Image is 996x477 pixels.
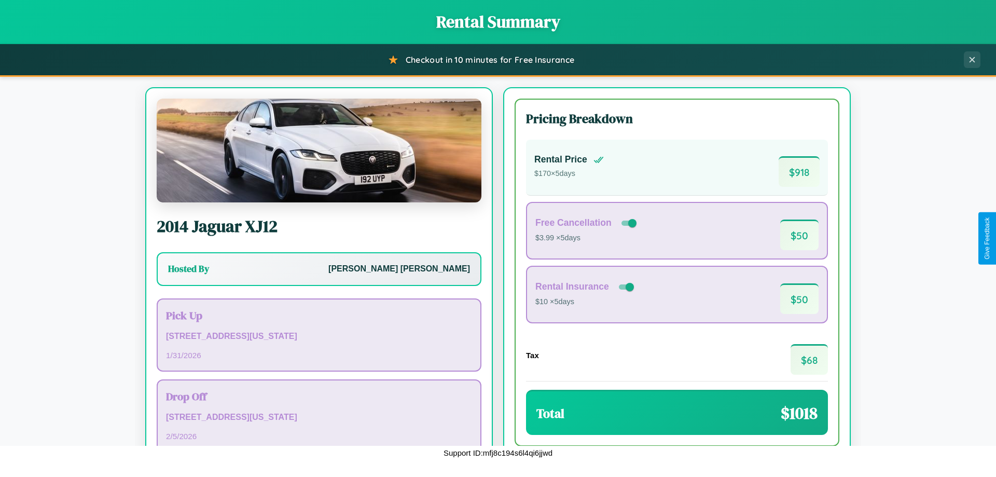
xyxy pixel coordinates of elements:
[535,295,636,309] p: $10 × 5 days
[157,99,481,202] img: Jaguar XJ12
[166,348,472,362] p: 1 / 31 / 2026
[535,231,639,245] p: $3.99 × 5 days
[328,262,470,277] p: [PERSON_NAME] [PERSON_NAME]
[166,389,472,404] h3: Drop Off
[534,154,587,165] h4: Rental Price
[781,402,818,425] span: $ 1018
[444,446,552,460] p: Support ID: mfj8c194s6l4qi6jjwd
[10,10,986,33] h1: Rental Summary
[791,344,828,375] span: $ 68
[534,167,604,181] p: $ 170 × 5 days
[535,281,609,292] h4: Rental Insurance
[168,263,209,275] h3: Hosted By
[780,220,819,250] span: $ 50
[780,283,819,314] span: $ 50
[406,54,574,65] span: Checkout in 10 minutes for Free Insurance
[984,217,991,260] div: Give Feedback
[166,429,472,443] p: 2 / 5 / 2026
[779,156,820,187] span: $ 918
[535,217,612,228] h4: Free Cancellation
[166,308,472,323] h3: Pick Up
[166,410,472,425] p: [STREET_ADDRESS][US_STATE]
[536,405,564,422] h3: Total
[166,329,472,344] p: [STREET_ADDRESS][US_STATE]
[526,351,539,360] h4: Tax
[157,215,481,238] h2: 2014 Jaguar XJ12
[526,110,828,127] h3: Pricing Breakdown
